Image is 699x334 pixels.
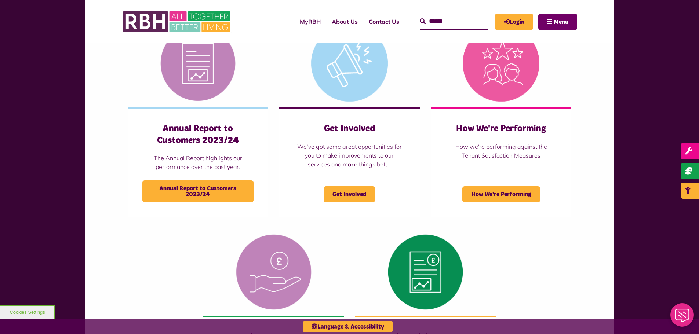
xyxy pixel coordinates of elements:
[495,14,533,30] a: MyRBH
[554,19,568,25] span: Menu
[279,19,420,107] img: Get Involved
[420,14,488,29] input: Search
[294,12,326,32] a: MyRBH
[128,19,268,217] a: Annual Report to Customers 2023/24 The Annual Report highlights our performance over the past yea...
[122,7,232,36] img: RBH
[279,19,420,217] a: Get Involved We’ve got some great opportunities for you to make improvements to our services and ...
[462,186,540,202] span: How We're Performing
[538,14,577,30] button: Navigation
[363,12,405,32] a: Contact Us
[445,142,557,160] p: How we're performing against the Tenant Satisfaction Measures
[431,19,571,107] img: We're Performing
[128,19,268,107] img: Reports
[431,19,571,217] a: How We're Performing How we're performing against the Tenant Satisfaction Measures How We're Perf...
[445,123,557,135] h3: How We're Performing
[142,123,254,146] h3: Annual Report to Customers 2023/24
[294,123,405,135] h3: Get Involved
[324,186,375,202] span: Get Involved
[666,301,699,334] iframe: Netcall Web Assistant for live chat
[326,12,363,32] a: About Us
[303,321,393,332] button: Language & Accessibility
[142,180,254,202] span: Annual Report to Customers 2023/24
[203,228,344,316] img: Value For Money
[355,228,496,316] img: Financial Statement
[294,142,405,169] p: We’ve got some great opportunities for you to make improvements to our services and make things b...
[142,154,254,171] p: The Annual Report highlights our performance over the past year.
